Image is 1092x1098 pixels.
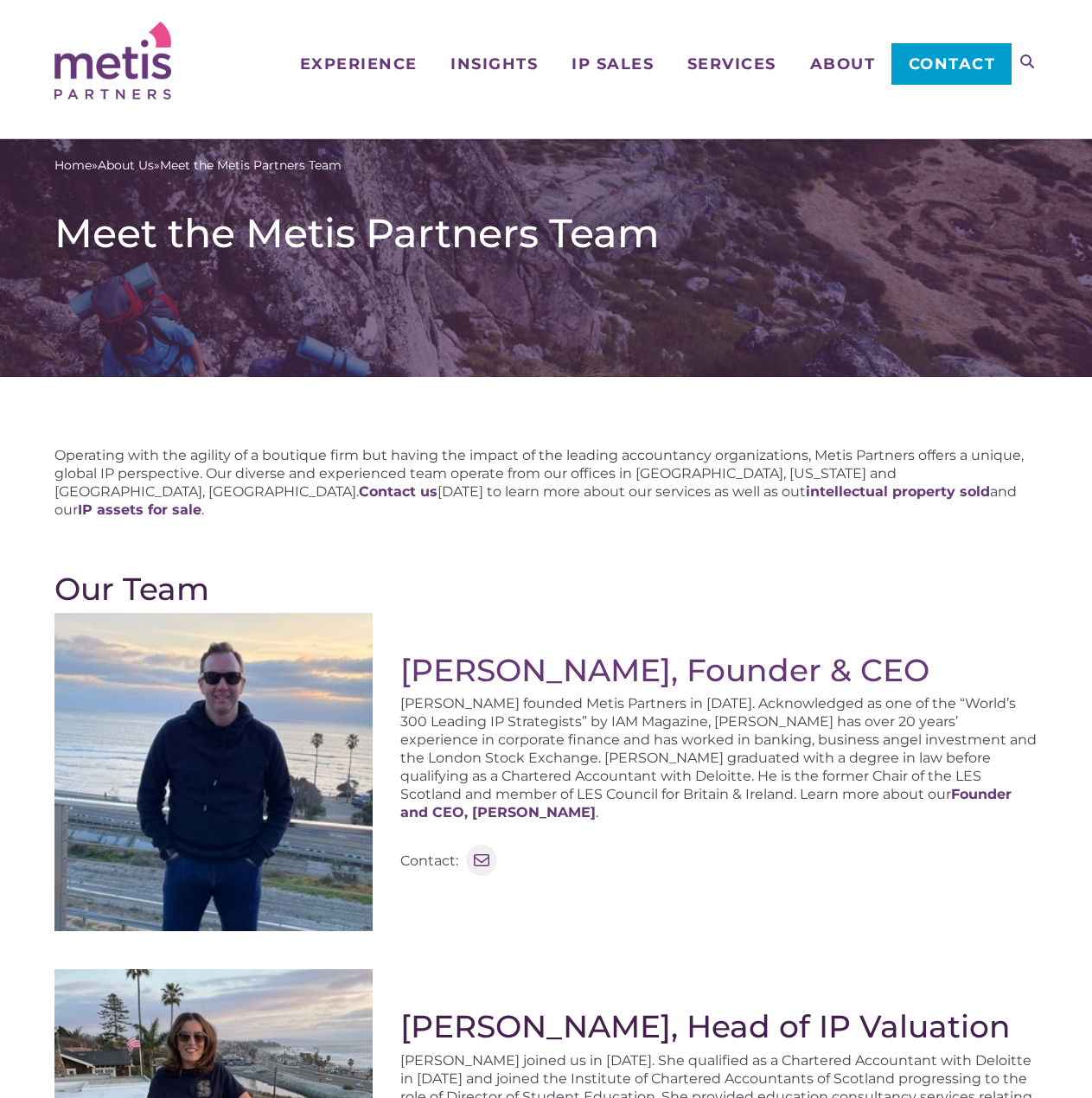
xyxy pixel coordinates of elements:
span: About [810,56,876,72]
span: IP Sales [572,56,654,72]
a: Contact [891,43,1012,85]
span: Experience [300,56,418,72]
a: [PERSON_NAME], Founder & CEO [400,651,929,689]
a: About Us [98,156,154,175]
p: [PERSON_NAME] founded Metis Partners in [DATE]. Acknowledged as one of the “World’s 300 Leading I... [400,694,1037,821]
p: Contact: [400,852,458,870]
span: Services [687,56,776,72]
a: Contact us [359,483,437,500]
a: intellectual property sold [806,483,990,500]
img: Metis Partners [54,22,171,99]
h2: Our Team [54,571,1038,607]
span: Insights [450,56,538,72]
a: Home [54,156,92,175]
span: » » [54,156,342,175]
span: Meet the Metis Partners Team [160,156,342,175]
h1: Meet the Metis Partners Team [54,209,1038,258]
a: Founder and CEO, [PERSON_NAME] [400,786,1012,820]
a: IP assets for sale [78,501,201,518]
h2: [PERSON_NAME], Head of IP Valuation [400,1008,1037,1044]
span: Contact [909,56,996,72]
p: Operating with the agility of a boutique firm but having the impact of the leading accountancy or... [54,446,1038,519]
